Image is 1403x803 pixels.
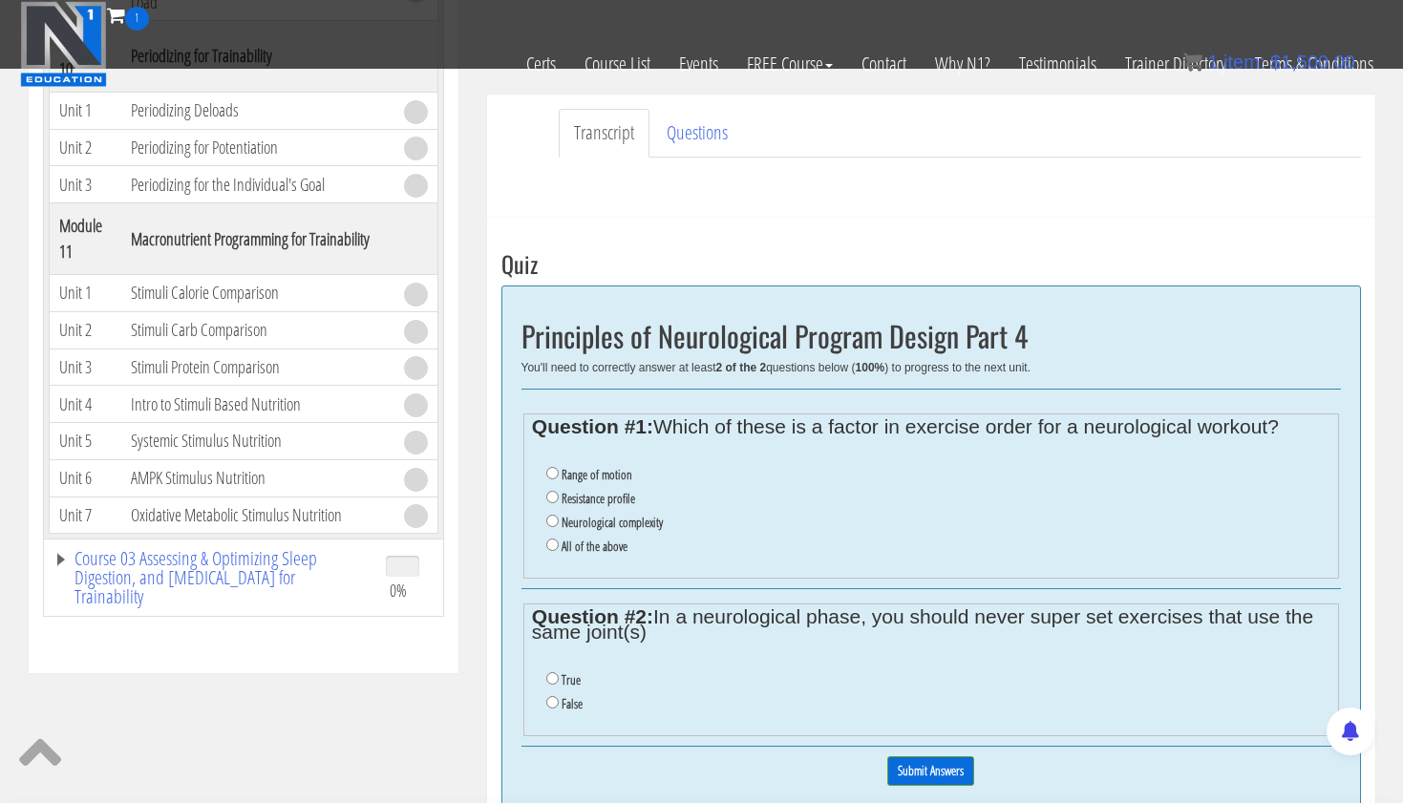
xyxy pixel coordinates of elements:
input: Submit Answers [887,756,974,786]
img: n1-education [20,1,107,87]
a: Why N1? [921,31,1005,97]
span: item: [1223,52,1265,73]
td: Unit 7 [49,497,121,534]
td: Unit 4 [49,386,121,423]
label: True [562,672,581,687]
b: 100% [856,361,885,374]
a: Certs [512,31,570,97]
h3: Quiz [501,251,1361,276]
td: Oxidative Metabolic Stimulus Nutrition [121,497,394,534]
b: 2 of the 2 [715,361,766,374]
a: Transcript [559,109,649,158]
label: All of the above [562,539,627,554]
td: Stimuli Protein Comparison [121,349,394,386]
a: Contact [847,31,921,97]
a: 1 item: $1,500.00 [1183,52,1355,73]
a: Events [665,31,733,97]
bdi: 1,500.00 [1270,52,1355,73]
div: You'll need to correctly answer at least questions below ( ) to progress to the next unit. [521,361,1341,374]
td: Stimuli Calorie Comparison [121,275,394,312]
a: Course List [570,31,665,97]
label: Neurological complexity [562,515,663,530]
td: Unit 3 [49,349,121,386]
a: FREE Course [733,31,847,97]
td: Periodizing for the Individual's Goal [121,166,394,203]
a: Questions [651,109,743,158]
legend: In a neurological phase, you should never super set exercises that use the same joint(s) [532,609,1329,640]
a: Testimonials [1005,31,1111,97]
td: Intro to Stimuli Based Nutrition [121,386,394,423]
td: AMPK Stimulus Nutrition [121,459,394,497]
span: 0% [390,580,407,601]
span: 1 [125,7,149,31]
label: Resistance profile [562,491,635,506]
td: Unit 1 [49,275,121,312]
td: Unit 2 [49,311,121,349]
strong: Question #1: [532,415,653,437]
span: 1 [1207,52,1218,73]
td: Periodizing Deloads [121,92,394,129]
span: $ [1270,52,1281,73]
td: Unit 3 [49,166,121,203]
a: Trainer Directory [1111,31,1241,97]
a: 1 [107,2,149,28]
td: Unit 6 [49,459,121,497]
label: False [562,696,583,711]
td: Unit 1 [49,92,121,129]
a: Terms & Conditions [1241,31,1388,97]
td: Stimuli Carb Comparison [121,311,394,349]
h2: Principles of Neurological Program Design Part 4 [521,320,1341,351]
th: Macronutrient Programming for Trainability [121,203,394,275]
th: Module 11 [49,203,121,275]
strong: Question #2: [532,605,653,627]
td: Systemic Stimulus Nutrition [121,423,394,460]
legend: Which of these is a factor in exercise order for a neurological workout? [532,419,1329,434]
td: Periodizing for Potentiation [121,129,394,166]
td: Unit 2 [49,129,121,166]
td: Unit 5 [49,423,121,460]
a: Course 03 Assessing & Optimizing Sleep Digestion, and [MEDICAL_DATA] for Trainability [53,549,367,606]
img: icon11.png [1183,53,1202,72]
label: Range of motion [562,467,632,482]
